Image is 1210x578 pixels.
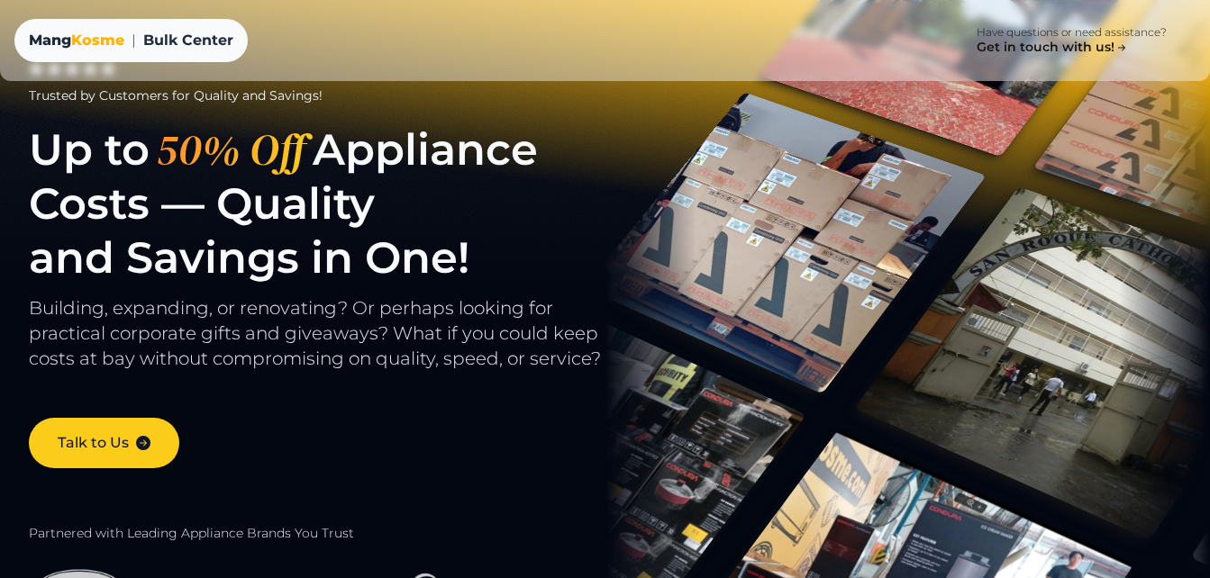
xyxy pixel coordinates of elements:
[29,418,179,468] a: Talk to Us
[132,30,136,51] span: |
[71,32,124,49] span: Kosme
[143,30,233,51] span: Bulk Center
[29,86,644,104] div: Trusted by Customers for Quality and Savings!
[150,122,313,176] span: 50% Off
[977,40,1129,56] h4: Get in touch with us!
[948,14,1196,67] a: Have questions or need assistance? Get in touch with us!
[977,25,1167,40] p: Have questions or need assistance?
[29,30,124,51] a: MangKosme
[14,537,272,560] h4: Get in touch with us!
[29,295,644,389] p: Building, expanding, or renovating? Or perhaps looking for practical corporate gifts and giveaway...
[29,122,644,284] h1: Up to Appliance Costs — Quality and Savings in One!
[29,30,124,51] div: Mang
[1101,544,1196,576] a: Click here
